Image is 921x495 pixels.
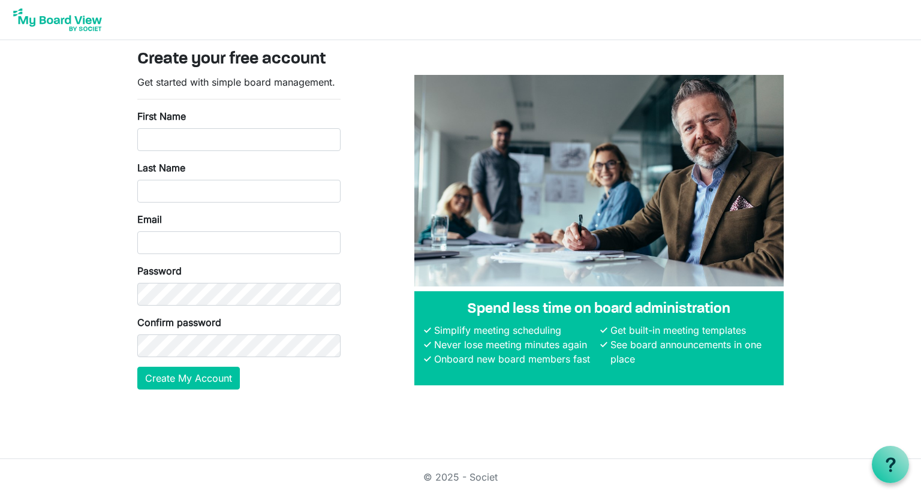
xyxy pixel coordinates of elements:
[137,76,335,88] span: Get started with simple board management.
[414,75,784,286] img: A photograph of board members sitting at a table
[431,352,598,366] li: Onboard new board members fast
[137,109,186,123] label: First Name
[431,323,598,337] li: Simplify meeting scheduling
[137,367,240,390] button: Create My Account
[137,264,182,278] label: Password
[137,315,221,330] label: Confirm password
[137,50,784,70] h3: Create your free account
[424,301,774,318] h4: Spend less time on board administration
[423,471,498,483] a: © 2025 - Societ
[607,337,774,366] li: See board announcements in one place
[431,337,598,352] li: Never lose meeting minutes again
[137,212,162,227] label: Email
[10,5,106,35] img: My Board View Logo
[607,323,774,337] li: Get built-in meeting templates
[137,161,185,175] label: Last Name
